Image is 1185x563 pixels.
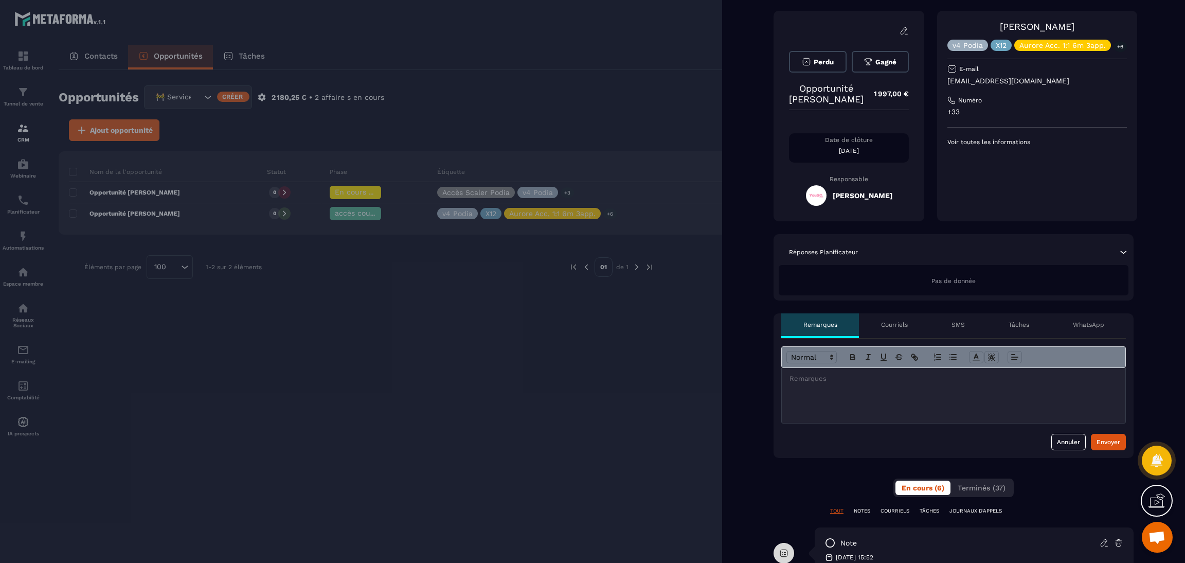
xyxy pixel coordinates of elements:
[1091,434,1126,450] button: Envoyer
[1051,434,1086,450] button: Annuler
[953,42,983,49] p: v4 Podia
[789,147,909,155] p: [DATE]
[951,321,965,329] p: SMS
[959,65,979,73] p: E-mail
[864,84,909,104] p: 1 997,00 €
[830,507,843,515] p: TOUT
[881,507,909,515] p: COURRIELS
[1000,21,1074,32] a: [PERSON_NAME]
[951,481,1012,495] button: Terminés (37)
[1142,522,1173,553] a: Ouvrir le chat
[881,321,908,329] p: Courriels
[833,191,892,200] h5: [PERSON_NAME]
[1019,42,1106,49] p: Aurore Acc. 1:1 6m 3app.
[895,481,950,495] button: En cours (6)
[1073,321,1104,329] p: WhatsApp
[840,538,857,548] p: note
[803,321,837,329] p: Remarques
[920,507,939,515] p: TÂCHES
[814,58,834,66] span: Perdu
[947,107,1127,117] p: +33
[949,507,1002,515] p: JOURNAUX D'APPELS
[958,96,982,104] p: Numéro
[854,507,870,515] p: NOTES
[1009,321,1029,329] p: Tâches
[789,248,858,256] p: Réponses Planificateur
[931,277,976,285] span: Pas de donnée
[947,138,1127,146] p: Voir toutes les informations
[947,76,1127,86] p: [EMAIL_ADDRESS][DOMAIN_NAME]
[958,484,1006,492] span: Terminés (37)
[836,553,873,561] p: [DATE] 15:52
[789,83,864,104] p: Opportunité [PERSON_NAME]
[1097,437,1120,447] div: Envoyer
[789,51,847,73] button: Perdu
[902,484,944,492] span: En cours (6)
[875,58,896,66] span: Gagné
[789,175,909,183] p: Responsable
[852,51,909,73] button: Gagné
[1114,41,1127,52] p: +6
[996,42,1007,49] p: X12
[789,136,909,144] p: Date de clôture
